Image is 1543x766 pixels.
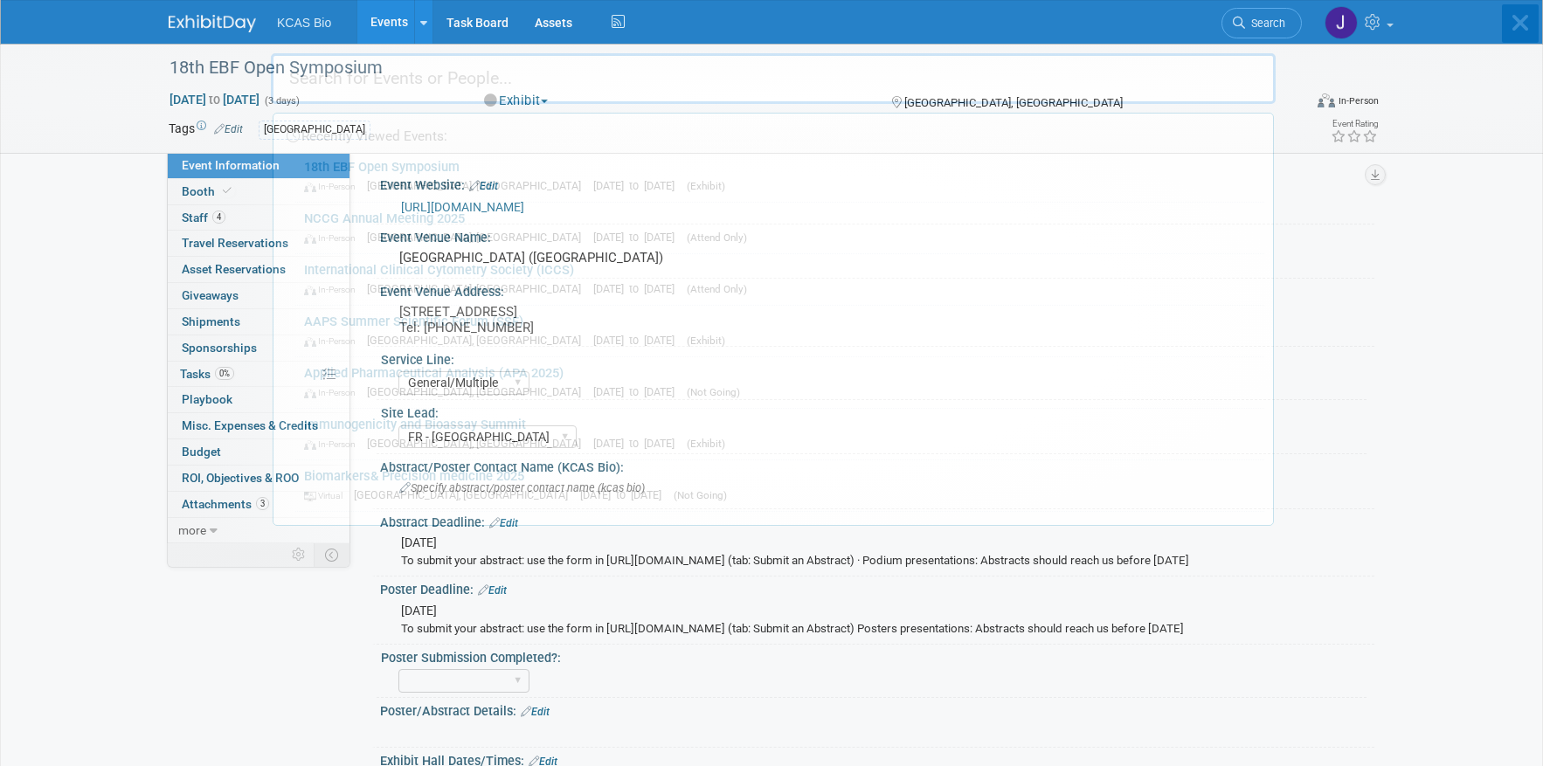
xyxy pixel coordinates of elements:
span: [DATE] to [DATE] [593,231,683,244]
span: [DATE] to [DATE] [593,179,683,192]
a: Biomarkers& Precision medicine 2025 Virtual [GEOGRAPHIC_DATA], [GEOGRAPHIC_DATA] [DATE] to [DATE]... [295,460,1264,511]
span: (Exhibit) [687,438,725,450]
span: Virtual [304,490,350,501]
a: Immunogenicity and Bioassay Summit In-Person [GEOGRAPHIC_DATA], [GEOGRAPHIC_DATA] [DATE] to [DATE... [295,409,1264,459]
span: (Not Going) [687,386,740,398]
div: Recently Viewed Events: [282,114,1264,151]
span: [DATE] to [DATE] [593,385,683,398]
span: [DATE] to [DATE] [593,334,683,347]
span: [DATE] to [DATE] [593,282,683,295]
span: (Attend Only) [687,283,747,295]
span: [GEOGRAPHIC_DATA], [GEOGRAPHIC_DATA] [367,437,590,450]
span: [DATE] to [DATE] [580,488,670,501]
a: Applied Pharmaceutical Analysis (APA 2025) In-Person [GEOGRAPHIC_DATA], [GEOGRAPHIC_DATA] [DATE] ... [295,357,1264,408]
span: (Not Going) [674,489,727,501]
input: Search for Events or People... [271,53,1276,104]
span: [GEOGRAPHIC_DATA], [GEOGRAPHIC_DATA] [367,334,590,347]
span: [GEOGRAPHIC_DATA], [GEOGRAPHIC_DATA] [367,385,590,398]
span: In-Person [304,232,363,244]
a: NCCG Annual Meeting 2025 In-Person [GEOGRAPHIC_DATA], [GEOGRAPHIC_DATA] [DATE] to [DATE] (Attend ... [295,203,1264,253]
a: International Clinical Cytometry Society (ICCS) In-Person [GEOGRAPHIC_DATA], [GEOGRAPHIC_DATA] [D... [295,254,1264,305]
span: [GEOGRAPHIC_DATA], [GEOGRAPHIC_DATA] [367,282,590,295]
span: In-Person [304,438,363,450]
a: 18th EBF Open Symposium In-Person [GEOGRAPHIC_DATA], [GEOGRAPHIC_DATA] [DATE] to [DATE] (Exhibit) [295,151,1264,202]
span: In-Person [304,387,363,398]
span: [GEOGRAPHIC_DATA], [GEOGRAPHIC_DATA] [367,231,590,244]
span: [GEOGRAPHIC_DATA], [GEOGRAPHIC_DATA] [367,179,590,192]
span: [GEOGRAPHIC_DATA], [GEOGRAPHIC_DATA] [354,488,577,501]
span: [DATE] to [DATE] [593,437,683,450]
span: In-Person [304,284,363,295]
span: (Attend Only) [687,231,747,244]
span: In-Person [304,335,363,347]
span: (Exhibit) [687,335,725,347]
span: (Exhibit) [687,180,725,192]
span: In-Person [304,181,363,192]
a: AAPS Summer Scientific Forum (SSF) In-Person [GEOGRAPHIC_DATA], [GEOGRAPHIC_DATA] [DATE] to [DATE... [295,306,1264,356]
